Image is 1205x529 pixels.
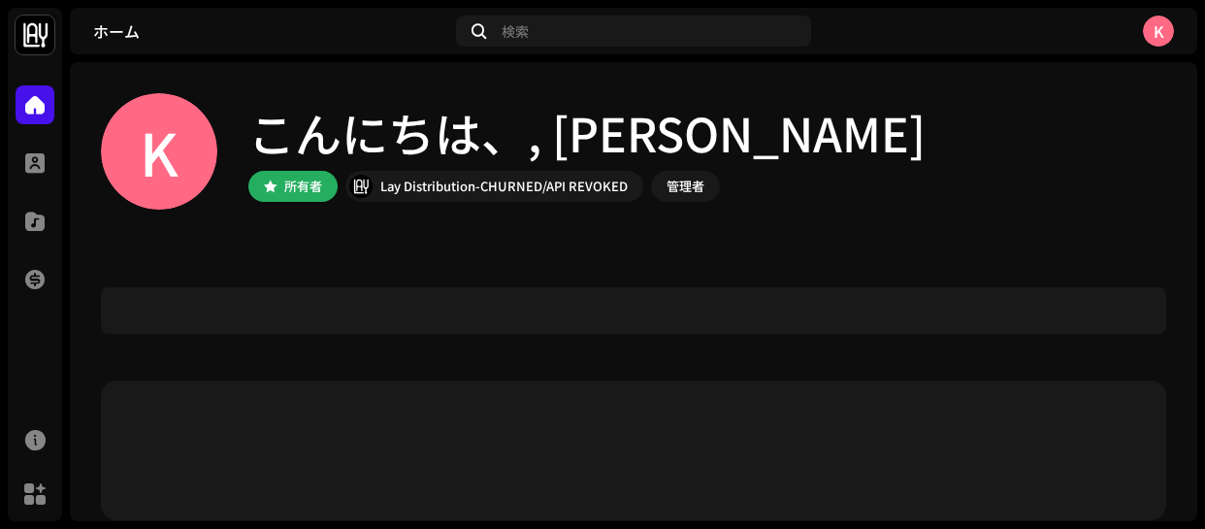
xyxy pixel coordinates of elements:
[101,93,217,210] div: K
[380,175,628,198] div: Lay Distribution-CHURNED/API REVOKED
[248,101,926,163] div: こんにちは、, [PERSON_NAME]
[16,16,54,54] img: 9eb99177-7e7a-45d5-8073-fef7358786d3
[667,175,704,198] div: 管理者
[1143,16,1174,47] div: K
[502,23,529,39] span: 検索
[284,175,322,198] div: 所有者
[349,175,373,198] img: 9eb99177-7e7a-45d5-8073-fef7358786d3
[93,23,448,39] div: ホーム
